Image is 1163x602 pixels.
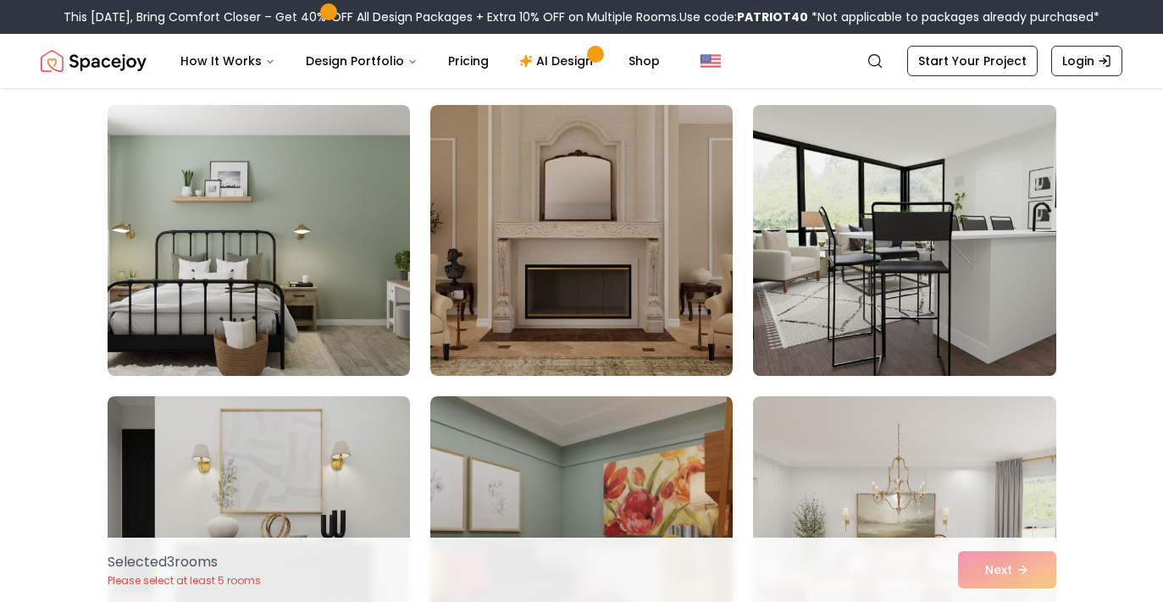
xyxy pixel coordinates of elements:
[737,8,808,25] b: PATRIOT40
[701,51,721,71] img: United States
[506,44,612,78] a: AI Design
[64,8,1099,25] div: This [DATE], Bring Comfort Closer – Get 40% OFF All Design Packages + Extra 10% OFF on Multiple R...
[167,44,673,78] nav: Main
[679,8,808,25] span: Use code:
[1051,46,1122,76] a: Login
[41,44,147,78] a: Spacejoy
[41,34,1122,88] nav: Global
[808,8,1099,25] span: *Not applicable to packages already purchased*
[907,46,1038,76] a: Start Your Project
[167,44,289,78] button: How It Works
[435,44,502,78] a: Pricing
[615,44,673,78] a: Shop
[292,44,431,78] button: Design Portfolio
[430,105,733,376] img: Room room-44
[108,105,410,376] img: Room room-43
[745,98,1063,383] img: Room room-45
[108,552,261,572] p: Selected 3 room s
[108,574,261,588] p: Please select at least 5 rooms
[41,44,147,78] img: Spacejoy Logo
